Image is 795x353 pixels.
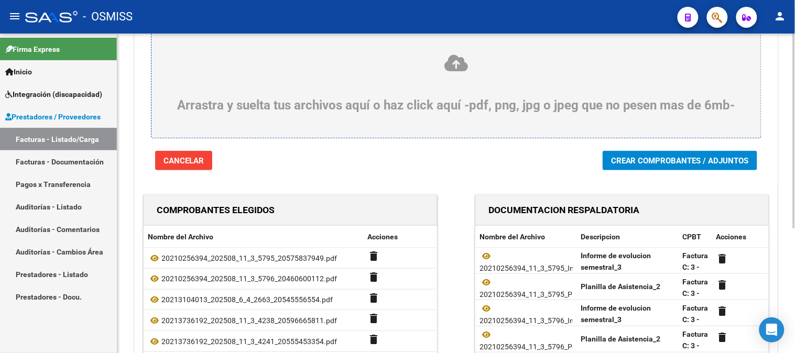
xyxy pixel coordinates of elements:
span: 20210256394_202508_11_3_5796_20460600112.pdf [161,274,337,283]
span: Prestadores / Proveedores [5,111,101,123]
span: Nombre del Archivo [148,233,213,241]
datatable-header-cell: Nombre del Archivo [475,226,577,248]
strong: Factura C: 3 - 5796 [682,304,708,336]
mat-icon: delete [367,333,380,346]
span: 20213736192_202508_11_3_4241_20555453354.pdf [161,337,337,346]
span: Nombre del Archivo [480,233,545,241]
span: Acciones [716,233,747,241]
datatable-header-cell: Nombre del Archivo [144,226,363,248]
datatable-header-cell: Descripcion [577,226,679,248]
strong: Planilla de Asistencia_2 [581,282,661,291]
span: 20210256394_11_3_5795_Informe de evolucion semestral_3.pdf [480,264,593,296]
strong: Planilla de Asistencia_2 [581,335,661,343]
span: CPBT [682,233,701,241]
mat-icon: person [774,10,787,23]
datatable-header-cell: Acciones [712,226,769,248]
span: 20213104013_202508_6_4_2663_20545556554.pdf [161,295,333,304]
strong: Informe de evolucion semestral_3 [581,304,651,324]
strong: Informe de evolucion semestral_3 [581,251,651,272]
mat-icon: delete [716,331,729,344]
mat-icon: menu [8,10,21,23]
span: Descripcion [581,233,620,241]
span: Firma Express [5,43,60,55]
mat-icon: delete [716,279,729,291]
mat-icon: delete [367,312,380,325]
datatable-header-cell: CPBT [678,226,712,248]
span: Crear Comprobantes / Adjuntos [611,156,749,166]
mat-icon: delete [716,305,729,317]
mat-icon: delete [716,252,729,265]
mat-icon: delete [367,292,380,304]
div: Open Intercom Messenger [759,317,785,343]
span: Integración (discapacidad) [5,89,102,100]
span: Inicio [5,66,32,78]
span: 20213736192_202508_11_3_4238_20596665811.pdf [161,316,337,325]
strong: Factura C: 3 - 5795 [682,278,708,310]
span: - OSMISS [83,5,133,28]
h1: COMPROBANTES ELEGIDOS [157,202,275,218]
span: 20210256394_202508_11_3_5795_20575837949.pdf [161,254,337,262]
span: 20210256394_11_3_5795_Planilla de Asistencia_2.pdf [480,290,591,311]
mat-icon: delete [367,271,380,283]
span: Cancelar [164,156,204,166]
strong: Factura C: 3 - 5795 [682,251,708,284]
span: Acciones [367,233,398,241]
button: Crear Comprobantes / Adjuntos [603,151,757,170]
datatable-header-cell: Acciones [363,226,437,248]
div: Arrastra y suelta tus archivos aquí o haz click aquí -pdf, png, jpg o jpeg que no pesen mas de 6mb- [177,53,736,113]
mat-icon: delete [367,250,380,262]
button: Cancelar [155,151,212,170]
h1: DOCUMENTACION RESPALDATORIA [488,202,639,218]
span: 20210256394_11_3_5796_Informe de evolucion semestral_3.pdf [480,316,593,349]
